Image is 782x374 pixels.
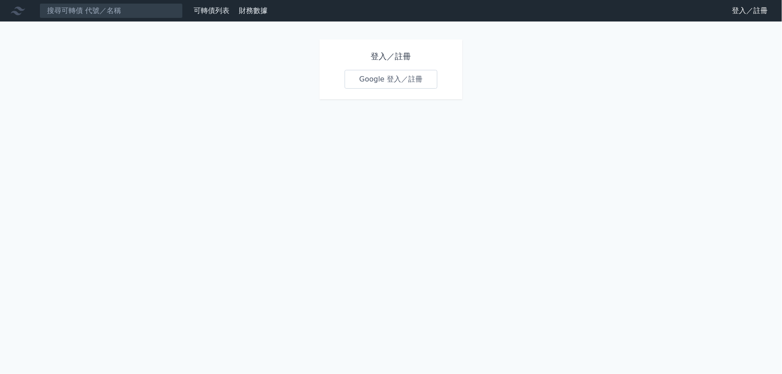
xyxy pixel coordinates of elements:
a: 財務數據 [239,6,268,15]
input: 搜尋可轉債 代號／名稱 [39,3,183,18]
a: Google 登入／註冊 [345,70,438,89]
a: 登入／註冊 [725,4,775,18]
a: 可轉債列表 [194,6,229,15]
h1: 登入／註冊 [345,50,438,63]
